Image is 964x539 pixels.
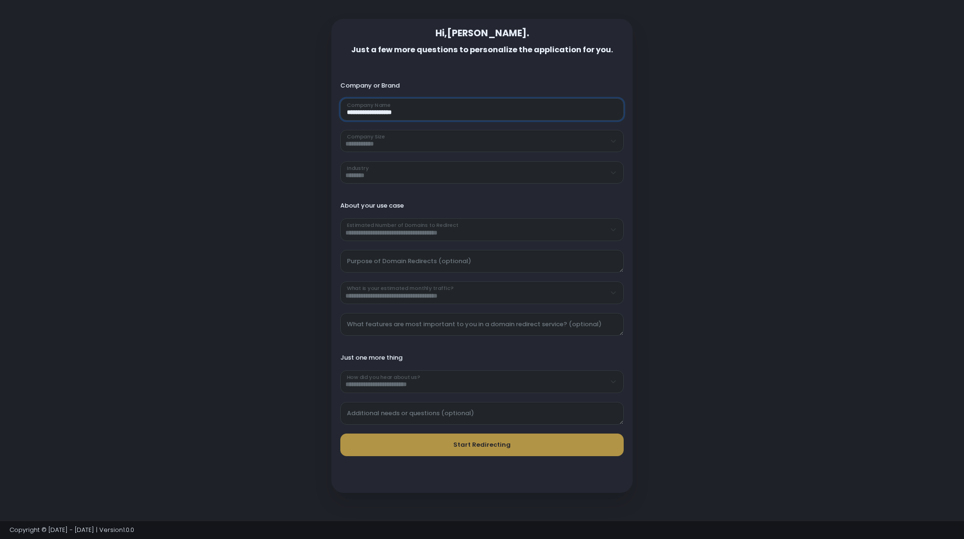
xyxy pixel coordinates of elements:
div: About your use case [340,202,624,209]
div: Just a few more questions to personalize the application for you. [340,45,624,55]
div: Company or Brand [340,82,624,89]
div: Hi, [PERSON_NAME] . [340,28,624,39]
div: Just one more thing [340,354,624,362]
span: Copyright © [DATE] - [DATE] | Version 1.0.0 [9,525,134,534]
